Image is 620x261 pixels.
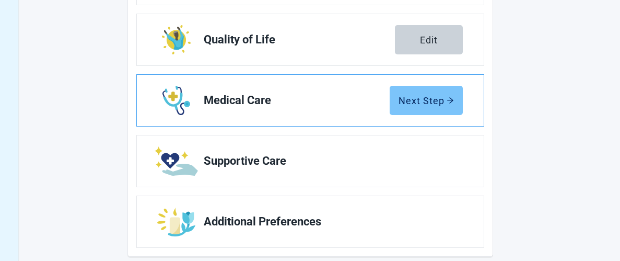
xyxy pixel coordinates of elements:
[390,86,463,115] button: Next Steparrow-right
[137,14,484,65] a: Edit Quality of Life section
[395,25,463,54] button: Edit
[137,196,484,247] a: Edit Additional Preferences section
[420,35,438,45] div: Edit
[137,75,484,126] a: Edit Medical Care section
[204,215,454,228] span: Additional Preferences
[399,95,454,106] div: Next Step
[204,33,395,46] span: Quality of Life
[204,94,390,107] span: Medical Care
[204,155,454,167] span: Supportive Care
[137,135,484,187] a: Edit Supportive Care section
[447,97,454,104] span: arrow-right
